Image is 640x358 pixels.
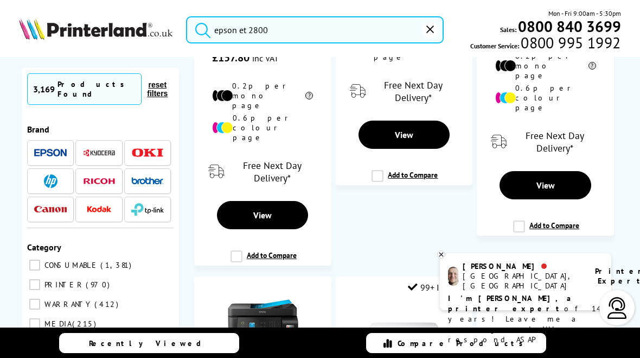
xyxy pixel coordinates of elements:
[448,267,458,286] img: ashley-livechat.png
[359,121,450,149] a: View
[372,170,438,191] label: Add to Compare
[548,8,621,18] span: Mon - Fri 9:00am - 5:30pm
[42,260,99,270] span: CONSUMABLE
[57,79,136,99] div: Products Found
[29,299,40,310] input: WARRANTY 412
[100,260,134,270] span: 1,381
[19,18,172,42] a: Printerland Logo
[29,279,40,290] input: PRINTER 970
[482,121,609,163] div: modal_delivery
[200,150,326,193] div: modal_delivery
[369,79,459,104] span: Free Next Day Delivery*
[231,250,297,271] label: Add to Compare
[83,206,116,212] img: Kodak
[72,319,99,329] span: 215
[500,171,591,199] a: View
[34,149,67,157] img: Epson
[212,113,313,142] li: 0.6p per colour page
[142,80,174,98] button: reset filters
[398,338,529,348] span: Compare Products
[131,177,164,185] img: Brother
[83,178,116,184] img: Ricoh
[495,83,596,112] li: 0.6p per colour page
[212,51,249,65] span: £157.80
[519,37,620,48] span: 0800 995 1992
[29,318,40,329] input: MEDIA 215
[94,299,121,309] span: 412
[516,21,621,32] a: 0800 840 3699
[495,51,596,80] li: 0.2p per mono page
[518,16,621,36] b: 0800 840 3699
[44,174,57,188] img: HP
[606,297,628,319] img: user-headset-light.svg
[463,271,581,291] div: [GEOGRAPHIC_DATA], [GEOGRAPHIC_DATA]
[536,180,555,191] span: View
[366,333,546,353] a: Compare Products
[448,293,574,313] b: I'm [PERSON_NAME], a printer expert
[408,282,467,293] div: 99+ In Stock
[29,260,40,271] input: CONSUMABLE 1,381
[470,37,620,51] span: Customer Service:
[59,333,239,353] a: Recently Viewed
[448,293,603,345] p: of 14 years! Leave me a message and I'll respond ASAP
[86,280,112,290] span: 970
[212,81,313,110] li: 0.2p per mono page
[42,299,93,309] span: WARRANTY
[227,159,317,184] span: Free Next Day Delivery*
[33,84,55,95] span: 3,169
[27,124,49,135] span: Brand
[27,242,61,253] span: Category
[252,53,279,64] span: inc VAT
[500,24,516,35] span: Sales:
[253,210,272,221] span: View
[34,206,67,213] img: Canon
[513,221,579,241] label: Add to Compare
[341,70,468,112] div: modal_delivery
[510,129,600,154] span: Free Next Day Delivery*
[186,16,444,43] input: Search product or br
[42,280,85,290] span: PRINTER
[89,338,212,348] span: Recently Viewed
[131,203,164,216] img: TP-Link
[395,129,413,140] span: View
[463,261,581,271] div: [PERSON_NAME]
[42,319,71,329] span: MEDIA
[131,148,164,158] img: OKI
[83,149,116,157] img: Kyocera
[19,18,172,40] img: Printerland Logo
[217,201,308,229] a: View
